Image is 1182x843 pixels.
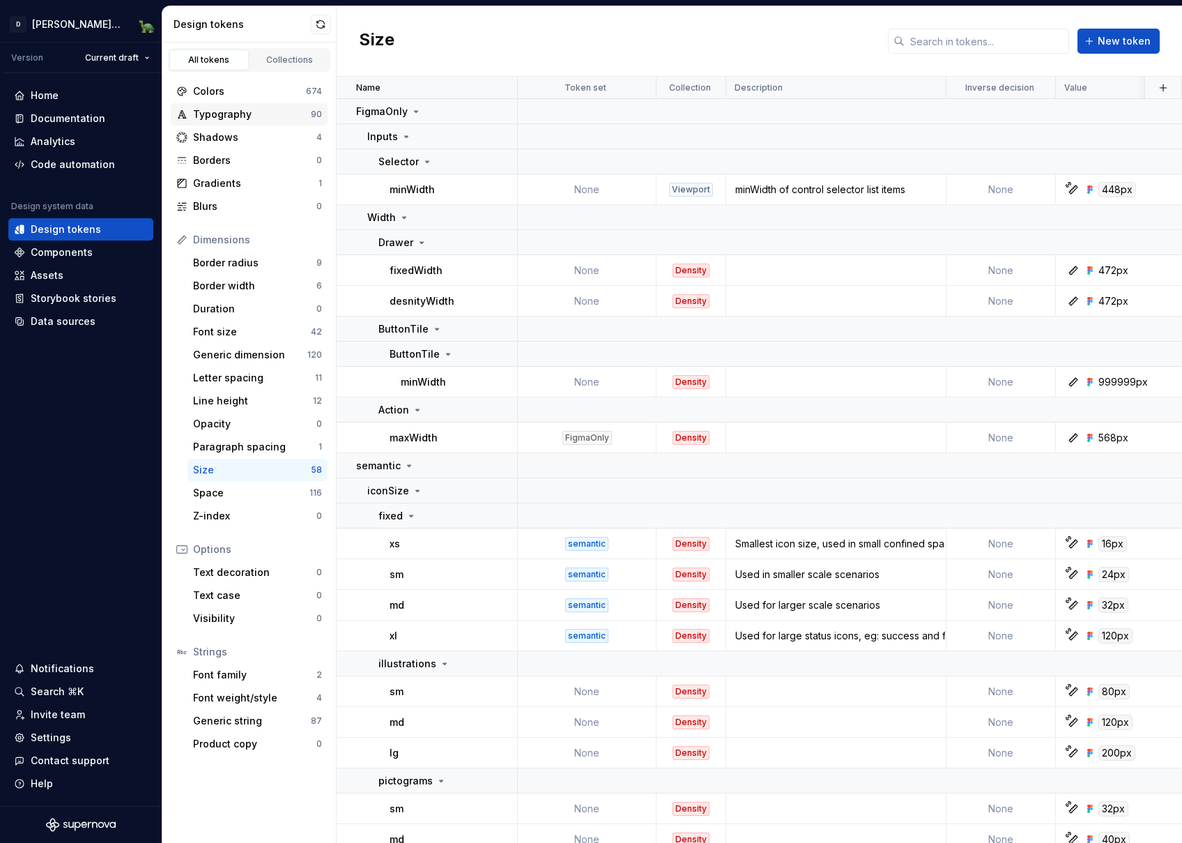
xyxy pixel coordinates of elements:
[673,598,709,612] div: Density
[1098,34,1151,48] span: New token
[193,325,311,339] div: Font size
[171,149,328,172] a: Borders0
[1098,536,1127,552] div: 16px
[562,431,612,445] div: FigmaOnly
[378,403,409,417] p: Action
[187,413,328,435] a: Opacity0
[193,463,311,477] div: Size
[309,487,322,499] div: 116
[255,54,325,66] div: Collections
[307,349,322,360] div: 120
[673,375,709,389] div: Density
[946,676,1056,707] td: None
[1098,598,1128,613] div: 32px
[193,176,318,190] div: Gradients
[946,707,1056,738] td: None
[673,715,709,729] div: Density
[8,130,153,153] a: Analytics
[1098,567,1129,582] div: 24px
[187,505,328,527] a: Z-index0
[316,257,322,268] div: 9
[193,486,309,500] div: Space
[8,241,153,264] a: Components
[1098,745,1135,761] div: 200px
[946,174,1056,205] td: None
[10,16,26,33] div: D
[390,629,397,643] p: xl
[565,568,608,582] div: semantic
[187,459,328,481] a: Size58
[187,436,328,458] a: Paragraph spacing1
[390,715,404,729] p: md
[565,82,606,93] p: Token set
[193,199,316,213] div: Blurs
[187,482,328,504] a: Space116
[31,112,105,126] div: Documentation
[193,279,316,293] div: Border width
[313,395,322,407] div: 12
[8,704,153,726] a: Invite team
[316,155,322,166] div: 0
[193,84,306,98] div: Colors
[8,153,153,176] a: Code automation
[1098,264,1128,278] div: 472px
[1098,715,1133,730] div: 120px
[316,738,322,750] div: 0
[965,82,1034,93] p: Inverse decision
[367,484,409,498] p: iconSize
[946,621,1056,651] td: None
[946,423,1056,453] td: None
[8,264,153,287] a: Assets
[565,537,608,551] div: semantic
[316,303,322,314] div: 0
[390,746,399,760] p: lg
[193,542,322,556] div: Options
[318,178,322,189] div: 1
[31,754,109,768] div: Contact support
[1077,29,1160,54] button: New token
[31,685,84,699] div: Search ⌘K
[31,158,115,172] div: Code automation
[565,598,608,612] div: semantic
[31,135,75,149] div: Analytics
[46,818,116,832] svg: Supernova Logo
[31,291,116,305] div: Storybook stories
[316,201,322,212] div: 0
[193,107,311,121] div: Typography
[138,16,155,33] img: Dave Musson
[187,252,328,274] a: Border radius9
[378,322,429,336] p: ButtonTile
[193,394,313,408] div: Line height
[727,568,945,582] div: Used in smaller scale scenarios
[193,417,316,431] div: Opacity
[193,130,316,144] div: Shadows
[11,52,43,63] div: Version
[378,155,419,169] p: Selector
[316,510,322,522] div: 0
[187,321,328,343] a: Font size42
[1064,82,1087,93] p: Value
[356,82,381,93] p: Name
[518,286,657,317] td: None
[1098,801,1128,817] div: 32px
[8,287,153,310] a: Storybook stories
[367,130,398,144] p: Inputs
[187,298,328,320] a: Duration0
[193,302,316,316] div: Duration
[673,264,709,278] div: Density
[518,707,657,738] td: None
[1098,684,1130,699] div: 80px
[316,132,322,143] div: 4
[187,344,328,366] a: Generic dimension120
[311,109,322,120] div: 90
[311,326,322,337] div: 42
[31,245,93,259] div: Components
[1098,431,1128,445] div: 568px
[193,565,316,579] div: Text decoration
[8,750,153,772] button: Contact support
[390,431,438,445] p: maxWidth
[316,669,322,681] div: 2
[946,286,1056,317] td: None
[518,676,657,707] td: None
